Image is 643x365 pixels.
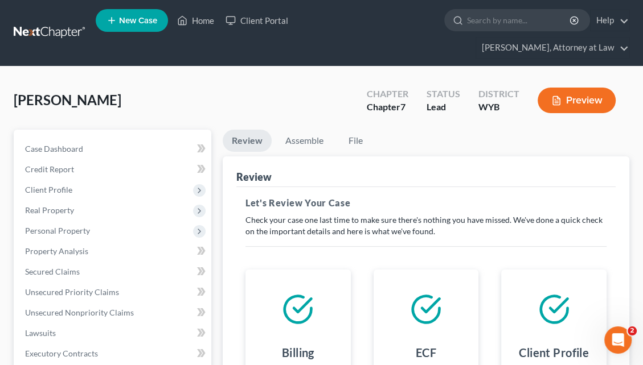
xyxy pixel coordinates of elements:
[220,10,294,31] a: Client Portal
[119,16,157,25] span: New Case
[16,343,211,364] a: Executory Contracts
[245,214,607,237] p: Check your case one last time to make sure there's nothing you have missed. We've done a quick ch...
[591,10,629,31] a: Help
[25,349,98,358] span: Executory Contracts
[236,170,272,184] div: Review
[25,144,83,154] span: Case Dashboard
[223,130,272,152] a: Review
[25,308,134,317] span: Unsecured Nonpriority Claims
[16,139,211,159] a: Case Dashboard
[25,328,56,338] span: Lawsuits
[16,159,211,180] a: Credit Report
[16,302,211,323] a: Unsecured Nonpriority Claims
[171,10,220,31] a: Home
[25,287,119,297] span: Unsecured Priority Claims
[367,88,408,101] div: Chapter
[25,246,88,256] span: Property Analysis
[416,345,436,360] h4: ECF
[427,88,460,101] div: Status
[538,88,616,113] button: Preview
[467,10,571,31] input: Search by name...
[478,88,519,101] div: District
[25,205,74,215] span: Real Property
[628,326,637,335] span: 2
[476,38,629,58] a: [PERSON_NAME], Attorney at Law
[367,101,408,114] div: Chapter
[25,185,72,194] span: Client Profile
[604,326,632,354] iframe: Intercom live chat
[16,323,211,343] a: Lawsuits
[14,92,121,108] span: [PERSON_NAME]
[16,262,211,282] a: Secured Claims
[478,101,519,114] div: WYB
[337,130,374,152] a: File
[25,226,90,235] span: Personal Property
[25,164,74,174] span: Credit Report
[282,345,314,360] h4: Billing
[400,101,406,112] span: 7
[16,241,211,262] a: Property Analysis
[25,267,80,276] span: Secured Claims
[519,345,589,360] h4: Client Profile
[276,130,333,152] a: Assemble
[16,282,211,302] a: Unsecured Priority Claims
[245,196,607,210] h5: Let's Review Your Case
[427,101,460,114] div: Lead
